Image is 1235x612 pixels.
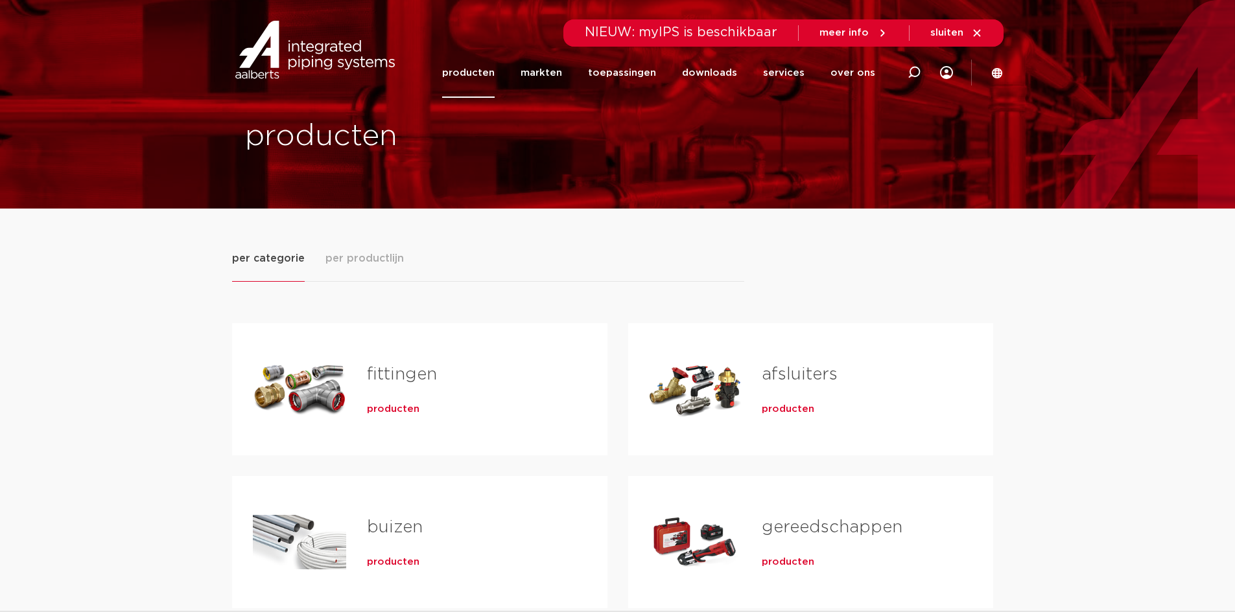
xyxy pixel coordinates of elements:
a: sluiten [930,27,983,39]
h1: producten [245,116,611,157]
nav: Menu [442,48,875,98]
span: sluiten [930,28,963,38]
a: services [763,48,805,98]
a: over ons [830,48,875,98]
span: per productlijn [325,251,404,266]
a: producten [367,556,419,569]
a: meer info [819,27,888,39]
span: per categorie [232,251,305,266]
span: NIEUW: myIPS is beschikbaar [585,26,777,39]
a: producten [762,556,814,569]
a: afsluiters [762,366,838,383]
a: producten [442,48,495,98]
a: gereedschappen [762,519,902,536]
span: meer info [819,28,869,38]
a: markten [521,48,562,98]
a: downloads [682,48,737,98]
a: producten [762,403,814,416]
a: toepassingen [588,48,656,98]
a: producten [367,403,419,416]
a: buizen [367,519,423,536]
a: fittingen [367,366,437,383]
